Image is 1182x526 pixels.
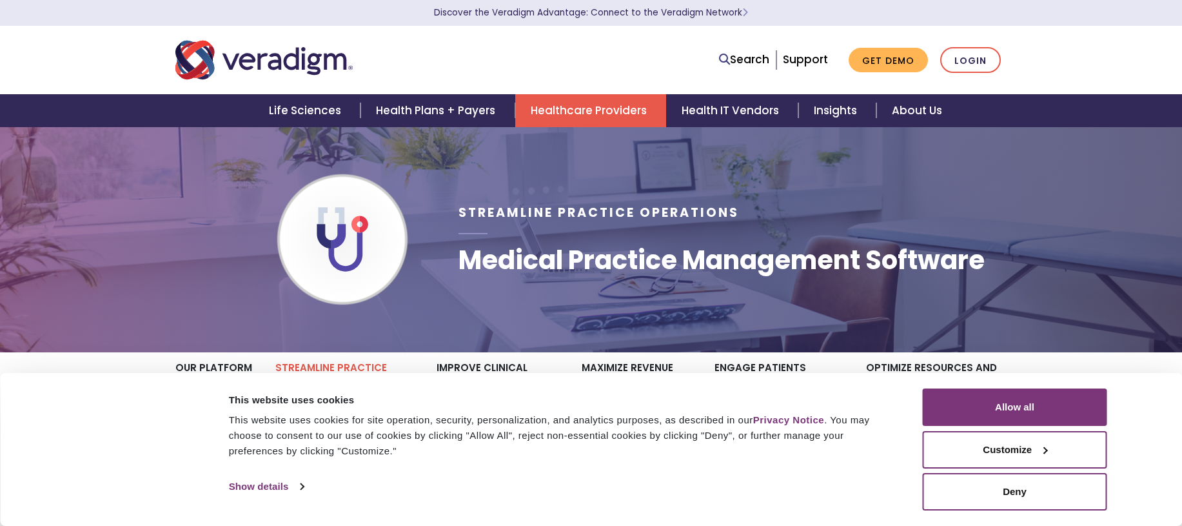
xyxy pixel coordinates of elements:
[175,39,353,81] img: Veradigm logo
[923,431,1107,469] button: Customize
[742,6,748,19] span: Learn More
[876,94,958,127] a: About Us
[253,94,360,127] a: Life Sciences
[229,477,304,496] a: Show details
[458,245,985,276] h1: Medical Practice Management Software
[923,473,1107,511] button: Deny
[849,48,928,73] a: Get Demo
[798,94,876,127] a: Insights
[434,6,748,19] a: Discover the Veradigm Advantage: Connect to the Veradigm NetworkLearn More
[783,52,828,67] a: Support
[229,412,894,459] div: This website uses cookies for site operation, security, personalization, and analytics purposes, ...
[360,94,515,127] a: Health Plans + Payers
[515,94,666,127] a: Healthcare Providers
[666,94,798,127] a: Health IT Vendors
[458,204,739,221] span: Streamline Practice Operations
[719,51,769,68] a: Search
[940,47,1001,74] a: Login
[753,414,824,425] a: Privacy Notice
[923,389,1107,426] button: Allow all
[229,392,894,408] div: This website uses cookies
